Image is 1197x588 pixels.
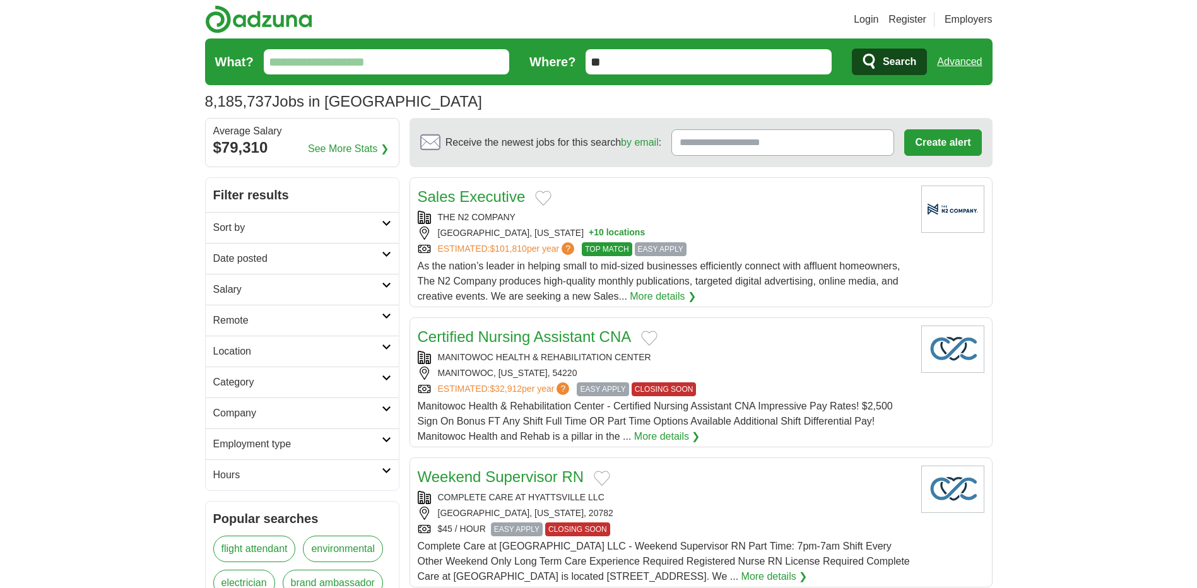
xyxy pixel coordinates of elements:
[418,367,911,380] div: MANITOWOC, [US_STATE], 54220
[206,336,399,367] a: Location
[418,541,910,582] span: Complete Care at [GEOGRAPHIC_DATA] LLC - Weekend Supervisor RN Part Time: 7pm-7am Shift Every Oth...
[577,382,628,396] span: EASY APPLY
[632,382,697,396] span: CLOSING SOON
[630,289,696,304] a: More details ❯
[921,466,984,513] img: Company logo
[594,471,610,486] button: Add to favorite jobs
[589,226,645,240] button: +10 locations
[308,141,389,156] a: See More Stats ❯
[904,129,981,156] button: Create alert
[418,401,893,442] span: Manitowoc Health & Rehabilitation Center - Certified Nursing Assistant CNA Impressive Pay Rates! ...
[206,397,399,428] a: Company
[418,468,584,485] a: Weekend Supervisor RN
[490,244,526,254] span: $101,810
[213,136,391,159] div: $79,310
[945,12,993,27] a: Employers
[888,12,926,27] a: Register
[418,351,911,364] div: MANITOWOC HEALTH & REHABILITATION CENTER
[303,536,383,562] a: environmental
[418,507,911,520] div: [GEOGRAPHIC_DATA], [US_STATE], 20782
[921,185,984,233] img: Company logo
[741,569,808,584] a: More details ❯
[852,49,927,75] button: Search
[883,49,916,74] span: Search
[854,12,878,27] a: Login
[206,243,399,274] a: Date posted
[206,305,399,336] a: Remote
[213,313,382,328] h2: Remote
[418,261,900,302] span: As the nation’s leader in helping small to mid-sized businesses efficiently connect with affluent...
[634,429,700,444] a: More details ❯
[213,437,382,452] h2: Employment type
[557,382,569,395] span: ?
[213,126,391,136] div: Average Salary
[937,49,982,74] a: Advanced
[582,242,632,256] span: TOP MATCH
[635,242,687,256] span: EASY APPLY
[215,52,254,71] label: What?
[438,382,572,396] a: ESTIMATED:$32,912per year?
[445,135,661,150] span: Receive the newest jobs for this search :
[490,384,522,394] span: $32,912
[213,375,382,390] h2: Category
[418,491,911,504] div: COMPLETE CARE AT HYATTSVILLE LLC
[589,226,594,240] span: +
[205,90,273,113] span: 8,185,737
[438,242,577,256] a: ESTIMATED:$101,810per year?
[418,522,911,536] div: $45 / HOUR
[213,509,391,528] h2: Popular searches
[206,428,399,459] a: Employment type
[213,406,382,421] h2: Company
[213,251,382,266] h2: Date posted
[562,242,574,255] span: ?
[213,467,382,483] h2: Hours
[206,274,399,305] a: Salary
[641,331,657,346] button: Add to favorite jobs
[213,344,382,359] h2: Location
[205,5,312,33] img: Adzuna logo
[213,282,382,297] h2: Salary
[418,211,911,224] div: THE N2 COMPANY
[206,367,399,397] a: Category
[418,188,526,205] a: Sales Executive
[921,326,984,373] img: Company logo
[545,522,610,536] span: CLOSING SOON
[213,220,382,235] h2: Sort by
[206,459,399,490] a: Hours
[206,178,399,212] h2: Filter results
[491,522,543,536] span: EASY APPLY
[205,93,482,110] h1: Jobs in [GEOGRAPHIC_DATA]
[535,191,551,206] button: Add to favorite jobs
[418,226,911,240] div: [GEOGRAPHIC_DATA], [US_STATE]
[529,52,575,71] label: Where?
[206,212,399,243] a: Sort by
[621,137,659,148] a: by email
[213,536,296,562] a: flight attendant
[418,328,632,345] a: Certified Nursing Assistant CNA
